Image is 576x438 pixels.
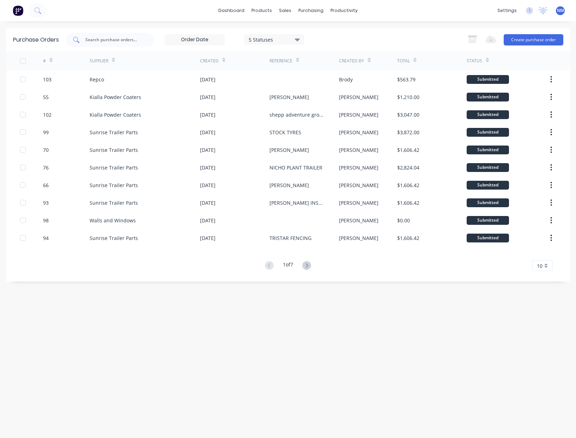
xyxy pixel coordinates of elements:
div: $0.00 [397,217,410,224]
button: Create purchase order [504,34,563,45]
div: settings [494,5,520,16]
div: 70 [43,146,49,154]
div: Sunrise Trailer Parts [90,129,138,136]
div: $3,047.00 [397,111,419,118]
div: [DATE] [200,111,216,118]
div: Submitted [467,75,509,84]
div: NICHO PLANT TRAILER [269,164,322,171]
div: [DATE] [200,164,216,171]
div: $563.79 [397,76,416,83]
span: NM [557,7,564,14]
div: # [43,58,46,64]
div: [DATE] [200,76,216,83]
div: Kialla Powder Coaters [90,111,141,118]
div: Sunrise Trailer Parts [90,146,138,154]
div: [PERSON_NAME] [339,217,378,224]
div: STOCK TYRES [269,129,301,136]
div: [PERSON_NAME] [269,181,309,189]
div: [DATE] [200,234,216,242]
div: [PERSON_NAME] [339,164,378,171]
div: [PERSON_NAME] [339,181,378,189]
div: 98 [43,217,49,224]
input: Search purchase orders... [85,36,143,43]
div: $1,606.42 [397,146,419,154]
div: Supplier [90,58,108,64]
div: Created By [339,58,364,64]
input: Order Date [165,35,224,45]
div: shepp adventure group [269,111,325,118]
div: 94 [43,234,49,242]
div: 5 Statuses [249,36,299,43]
div: [DATE] [200,199,216,206]
div: [PERSON_NAME] [339,93,378,101]
div: Submitted [467,198,509,207]
div: 76 [43,164,49,171]
div: [PERSON_NAME] [269,93,309,101]
div: Kialla Powder Coaters [90,93,141,101]
img: Factory [13,5,23,16]
div: 99 [43,129,49,136]
div: Status [467,58,482,64]
div: 93 [43,199,49,206]
div: Sunrise Trailer Parts [90,199,138,206]
div: 66 [43,181,49,189]
div: 1 of 7 [283,261,293,271]
div: purchasing [295,5,327,16]
div: Submitted [467,216,509,225]
div: Repco [90,76,104,83]
div: [PERSON_NAME] [269,146,309,154]
div: [PERSON_NAME] [339,146,378,154]
div: products [248,5,275,16]
div: $1,606.42 [397,234,419,242]
span: 10 [537,262,542,270]
div: Submitted [467,234,509,242]
div: $1,606.42 [397,199,419,206]
div: Walls and Windows [90,217,136,224]
div: $3,872.00 [397,129,419,136]
div: [DATE] [200,181,216,189]
div: 55 [43,93,49,101]
div: $1,210.00 [397,93,419,101]
div: Submitted [467,93,509,101]
div: Brody [339,76,353,83]
div: [PERSON_NAME] [339,111,378,118]
div: [PERSON_NAME] [339,234,378,242]
div: Purchase Orders [13,36,59,44]
div: $2,824.04 [397,164,419,171]
div: Sunrise Trailer Parts [90,164,138,171]
div: Reference [269,58,292,64]
div: Total [397,58,410,64]
div: [DATE] [200,217,216,224]
div: [DATE] [200,146,216,154]
div: Created [200,58,219,64]
div: Submitted [467,181,509,190]
div: 102 [43,111,51,118]
div: $1,606.42 [397,181,419,189]
div: Submitted [467,110,509,119]
div: [PERSON_NAME] [339,129,378,136]
div: Sunrise Trailer Parts [90,181,138,189]
div: Submitted [467,163,509,172]
div: [PERSON_NAME] [339,199,378,206]
a: dashboard [215,5,248,16]
div: Sunrise Trailer Parts [90,234,138,242]
div: [DATE] [200,129,216,136]
div: TRISTAR FENCING [269,234,311,242]
div: Submitted [467,128,509,137]
div: productivity [327,5,361,16]
div: sales [275,5,295,16]
div: [PERSON_NAME] INSULATION [269,199,325,206]
div: [DATE] [200,93,216,101]
div: Submitted [467,146,509,154]
div: 103 [43,76,51,83]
